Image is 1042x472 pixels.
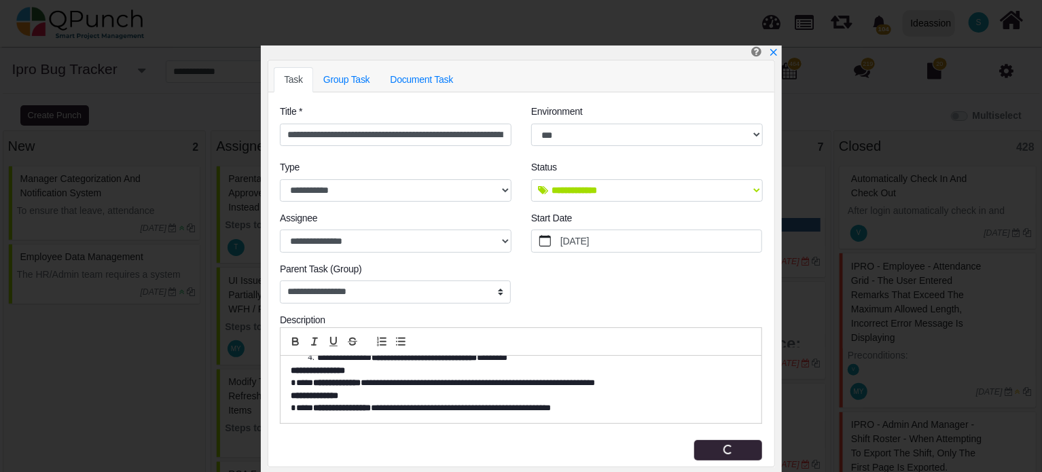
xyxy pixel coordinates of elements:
[558,230,762,252] label: [DATE]
[274,67,313,92] a: Task
[280,313,762,327] div: Description
[531,211,762,230] legend: Start Date
[769,47,778,58] a: x
[280,262,511,280] legend: Parent Task (Group)
[769,48,778,57] svg: x
[280,211,511,230] legend: Assignee
[539,235,552,247] svg: calendar
[380,67,463,92] a: Document Task
[531,105,583,119] label: Environment
[280,160,511,179] legend: Type
[280,105,302,119] label: Title *
[313,67,380,92] a: Group Task
[531,160,762,179] legend: Status
[532,230,558,252] button: calendar
[751,46,761,57] i: Create Punch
